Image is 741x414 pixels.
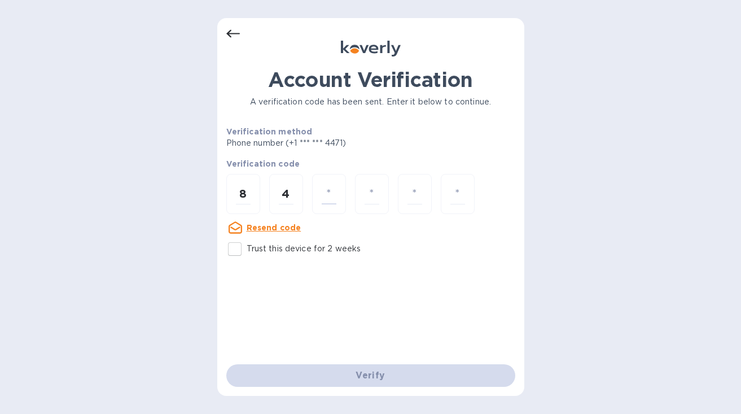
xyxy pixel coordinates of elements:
p: Trust this device for 2 weeks [247,243,361,255]
b: Verification method [226,127,313,136]
p: A verification code has been sent. Enter it below to continue. [226,96,515,108]
h1: Account Verification [226,68,515,91]
u: Resend code [247,223,301,232]
p: Phone number (+1 *** *** 4471) [226,137,433,149]
p: Verification code [226,158,515,169]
